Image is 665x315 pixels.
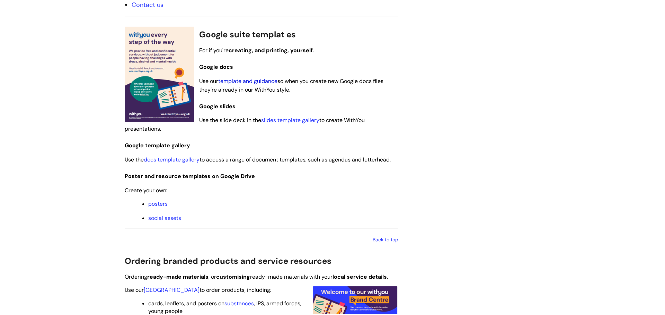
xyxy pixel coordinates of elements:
[373,237,398,243] a: Back to top
[199,103,236,110] span: Google slides
[224,300,254,307] a: substances
[199,77,383,93] span: Use our so when you create new Google docs files they’re already in our WithYou style.
[125,256,331,266] span: Ordering branded products and service resources
[125,173,255,180] span: Poster and resource templates on Google Drive
[132,1,163,9] a: Contact us
[148,300,301,315] span: cards, leaflets, and posters on , IPS, armed forces, young people
[125,286,271,294] span: Use our to order products, including:
[125,27,194,122] img: A sample editable poster template
[148,200,168,207] a: posters
[199,47,314,54] span: For if you're .
[144,156,199,163] a: docs template gallery
[216,273,250,280] strong: customising
[125,142,190,149] span: Google template gallery
[125,273,388,280] span: Ordering , or ready-made materials with your .
[125,156,391,163] span: Use the to access a range of document templates, such as agendas and letterhead.
[125,117,365,132] span: Use the slide deck in the to create WithYou presentations.
[218,77,277,85] a: template and guidance
[199,63,233,71] span: Google docs
[144,286,199,294] a: [GEOGRAPHIC_DATA]
[125,187,167,194] span: Create your own:
[229,47,313,54] strong: creating, and printing, yourself
[332,273,387,280] strong: local service details
[148,214,181,222] a: social assets
[199,29,296,40] span: Google suite templat es
[147,273,209,280] strong: ready-made materials
[261,117,319,124] a: slides template gallery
